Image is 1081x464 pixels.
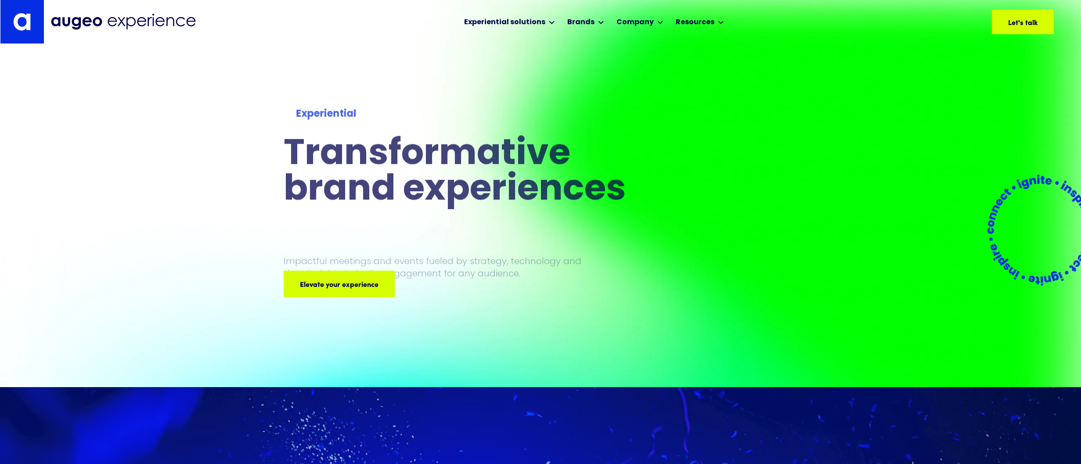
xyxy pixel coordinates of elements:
[464,17,545,28] div: Experiential solutions
[676,17,714,28] div: Resources
[284,137,663,208] h1: Transformative brand experiences
[284,271,395,297] a: Elevate your experience
[51,14,196,30] img: Augeo Experience business unit full logo in midnight blue.
[616,17,654,28] div: Company
[567,17,595,28] div: Brands
[992,10,1054,34] a: Let's talk
[284,255,586,279] p: Impactful meetings and events fueled by strategy, technology and data insights to ignite engageme...
[296,107,650,122] div: Experiential
[13,13,31,31] img: Augeo's "a" monogram decorative logo in white.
